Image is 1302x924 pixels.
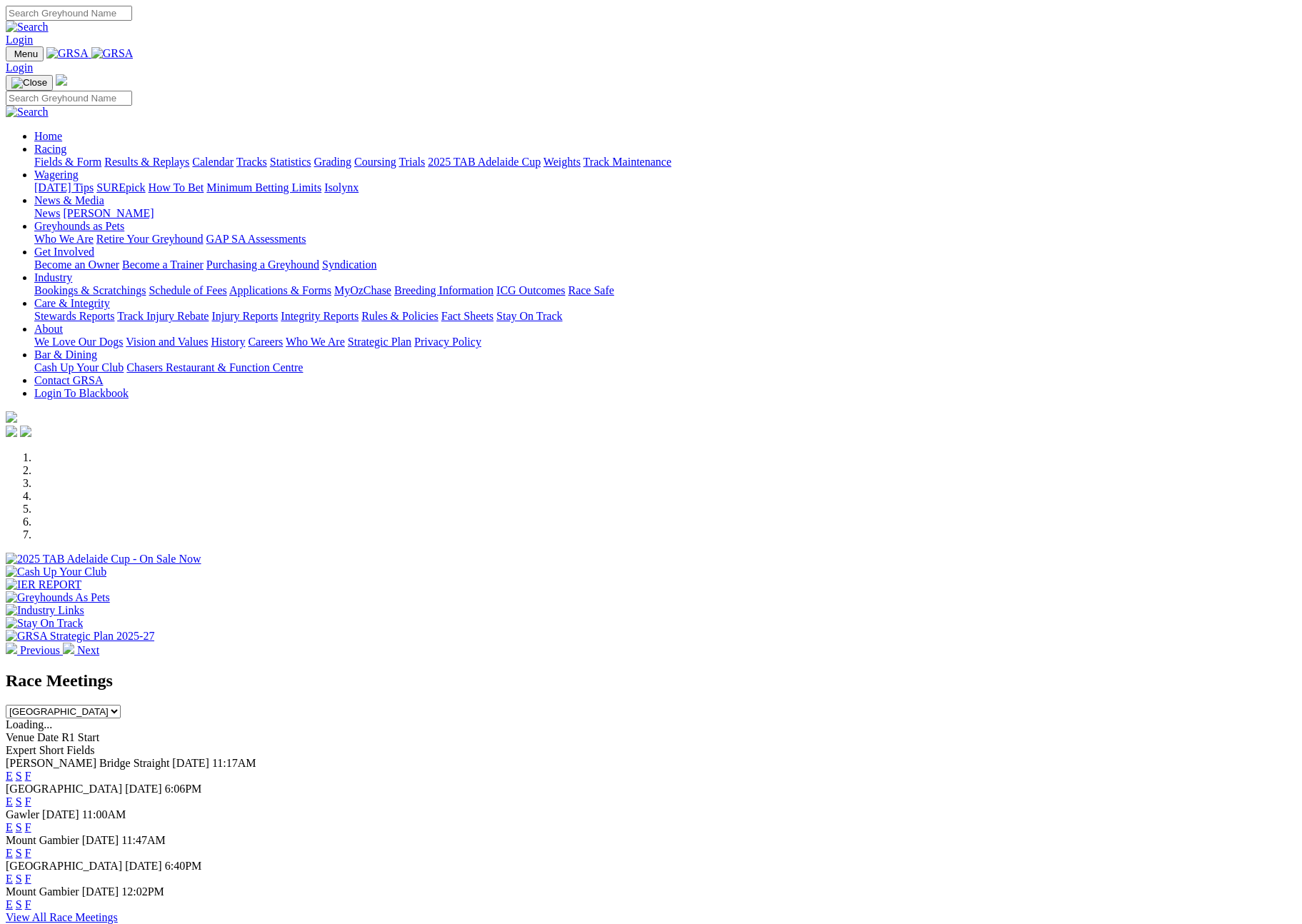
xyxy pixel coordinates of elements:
div: About [34,336,1296,348]
a: Race Safe [568,284,614,296]
span: Menu [14,49,38,59]
a: Coursing [354,156,396,168]
a: Who We Are [34,233,94,245]
a: Grading [314,156,351,168]
a: History [211,336,245,348]
a: Stewards Reports [34,310,114,322]
span: Venue [6,731,34,743]
span: Fields [66,744,94,756]
a: E [6,770,13,782]
span: Short [39,744,64,756]
span: [GEOGRAPHIC_DATA] [6,783,122,795]
a: Schedule of Fees [149,284,226,296]
input: Search [6,6,132,21]
span: Next [77,644,99,656]
span: 11:47AM [121,834,166,846]
a: How To Bet [149,181,204,194]
a: Care & Integrity [34,297,110,309]
span: [PERSON_NAME] Bridge Straight [6,757,169,769]
img: chevron-right-pager-white.svg [63,643,74,654]
a: Become a Trainer [122,258,204,271]
a: [PERSON_NAME] [63,207,154,219]
span: 6:40PM [165,860,202,872]
input: Search [6,91,132,106]
a: ICG Outcomes [496,284,565,296]
a: Trials [399,156,425,168]
a: Privacy Policy [414,336,481,348]
a: S [16,821,22,833]
a: Minimum Betting Limits [206,181,321,194]
a: We Love Our Dogs [34,336,123,348]
img: Cash Up Your Club [6,566,106,578]
img: GRSA [46,47,89,60]
span: 12:02PM [121,885,164,898]
a: Login [6,34,33,46]
span: [DATE] [82,834,119,846]
a: E [6,795,13,808]
a: F [25,795,31,808]
div: Industry [34,284,1296,297]
a: E [6,873,13,885]
img: logo-grsa-white.png [6,411,17,423]
a: Greyhounds as Pets [34,220,124,232]
img: GRSA Strategic Plan 2025-27 [6,630,154,643]
a: News [34,207,60,219]
span: 6:06PM [165,783,202,795]
img: facebook.svg [6,426,17,437]
a: Track Maintenance [584,156,671,168]
img: Search [6,21,49,34]
img: twitter.svg [20,426,31,437]
img: IER REPORT [6,578,81,591]
img: 2025 TAB Adelaide Cup - On Sale Now [6,553,201,566]
img: Industry Links [6,604,84,617]
a: Bar & Dining [34,348,97,361]
a: E [6,821,13,833]
a: S [16,847,22,859]
a: Login To Blackbook [34,387,129,399]
a: Calendar [192,156,234,168]
img: chevron-left-pager-white.svg [6,643,17,654]
a: Syndication [322,258,376,271]
div: Wagering [34,181,1296,194]
a: Racing [34,143,66,155]
span: Date [37,731,59,743]
a: Purchasing a Greyhound [206,258,319,271]
a: Become an Owner [34,258,119,271]
a: Weights [544,156,581,168]
a: Track Injury Rebate [117,310,209,322]
span: [DATE] [42,808,79,820]
a: Fields & Form [34,156,101,168]
a: Results & Replays [104,156,189,168]
a: GAP SA Assessments [206,233,306,245]
a: Get Involved [34,246,94,258]
img: Search [6,106,49,119]
a: Chasers Restaurant & Function Centre [126,361,303,373]
a: F [25,873,31,885]
span: [DATE] [172,757,209,769]
a: Applications & Forms [229,284,331,296]
a: Retire Your Greyhound [96,233,204,245]
a: E [6,898,13,910]
a: Isolynx [324,181,359,194]
img: Stay On Track [6,617,83,630]
span: Previous [20,644,60,656]
a: View All Race Meetings [6,911,118,923]
div: Bar & Dining [34,361,1296,374]
a: Bookings & Scratchings [34,284,146,296]
a: F [25,898,31,910]
span: 11:00AM [82,808,126,820]
a: News & Media [34,194,104,206]
a: Tracks [236,156,267,168]
span: [DATE] [125,783,162,795]
span: Mount Gambier [6,834,79,846]
a: [DATE] Tips [34,181,94,194]
a: F [25,821,31,833]
a: Who We Are [286,336,345,348]
a: Careers [248,336,283,348]
span: [DATE] [82,885,119,898]
div: Racing [34,156,1296,169]
a: S [16,898,22,910]
a: F [25,847,31,859]
button: Toggle navigation [6,75,53,91]
span: 11:17AM [212,757,256,769]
